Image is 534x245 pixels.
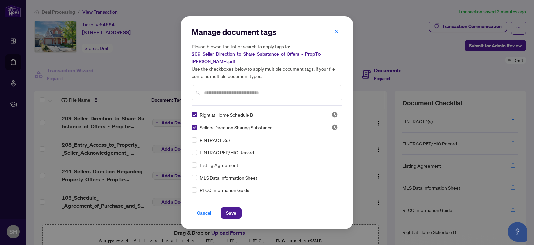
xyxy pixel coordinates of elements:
[197,208,211,218] span: Cancel
[200,124,273,131] span: Sellers Direction Sharing Substance
[331,111,338,118] span: Pending Review
[331,111,338,118] img: status
[200,161,238,169] span: Listing Agreement
[200,174,257,181] span: MLS Data Information Sheet
[226,208,236,218] span: Save
[200,111,253,118] span: Right at Home Schedule B
[200,149,254,156] span: FINTRAC PEP/HIO Record
[200,136,230,143] span: FINTRAC ID(s)
[334,29,339,34] span: close
[221,207,242,219] button: Save
[200,186,249,194] span: RECO Information Guide
[508,222,527,242] button: Open asap
[192,43,342,80] h5: Please browse the list or search to apply tags to: Use the checkboxes below to apply multiple doc...
[331,124,338,131] span: Pending Review
[192,27,342,37] h2: Manage document tags
[331,124,338,131] img: status
[192,207,217,219] button: Cancel
[192,51,321,64] span: 209_Seller_Direction_to_Share_Substance_of_Offers_-_PropTx-[PERSON_NAME].pdf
